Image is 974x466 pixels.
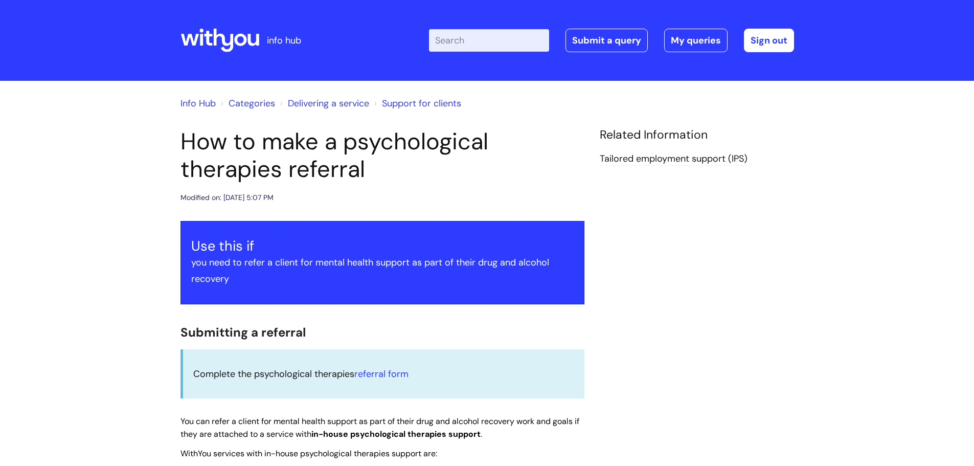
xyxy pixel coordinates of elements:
a: Info Hub [180,97,216,109]
a: Delivering a service [288,97,369,109]
div: Modified on: [DATE] 5:07 PM [180,191,274,204]
li: Delivering a service [278,95,369,112]
span: You can refer a client for mental health support as part of their drug and alcohol recovery work ... [180,416,579,439]
li: Support for clients [372,95,461,112]
a: Submit a query [565,29,648,52]
a: Support for clients [382,97,461,109]
a: My queries [664,29,728,52]
p: Complete the psychological therapies [193,366,574,382]
h1: How to make a psychological therapies referral [180,128,584,183]
h3: Use this if [191,238,574,254]
li: Solution home [218,95,275,112]
p: you need to refer a client for mental health support as part of their drug and alcohol recovery [191,254,574,287]
span: Submitting a referral [180,324,306,340]
div: | - [429,29,794,52]
h4: Related Information [600,128,794,142]
a: Categories [229,97,275,109]
a: Tailored employment support (IPS) [600,152,748,166]
span: WithYou services with in-house psychological therapies support are: [180,448,437,459]
a: referral form [354,368,409,380]
span: in-house psychological therapies support [311,429,481,439]
p: info hub [267,32,301,49]
a: Sign out [744,29,794,52]
span: . [481,429,482,439]
input: Search [429,29,549,52]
